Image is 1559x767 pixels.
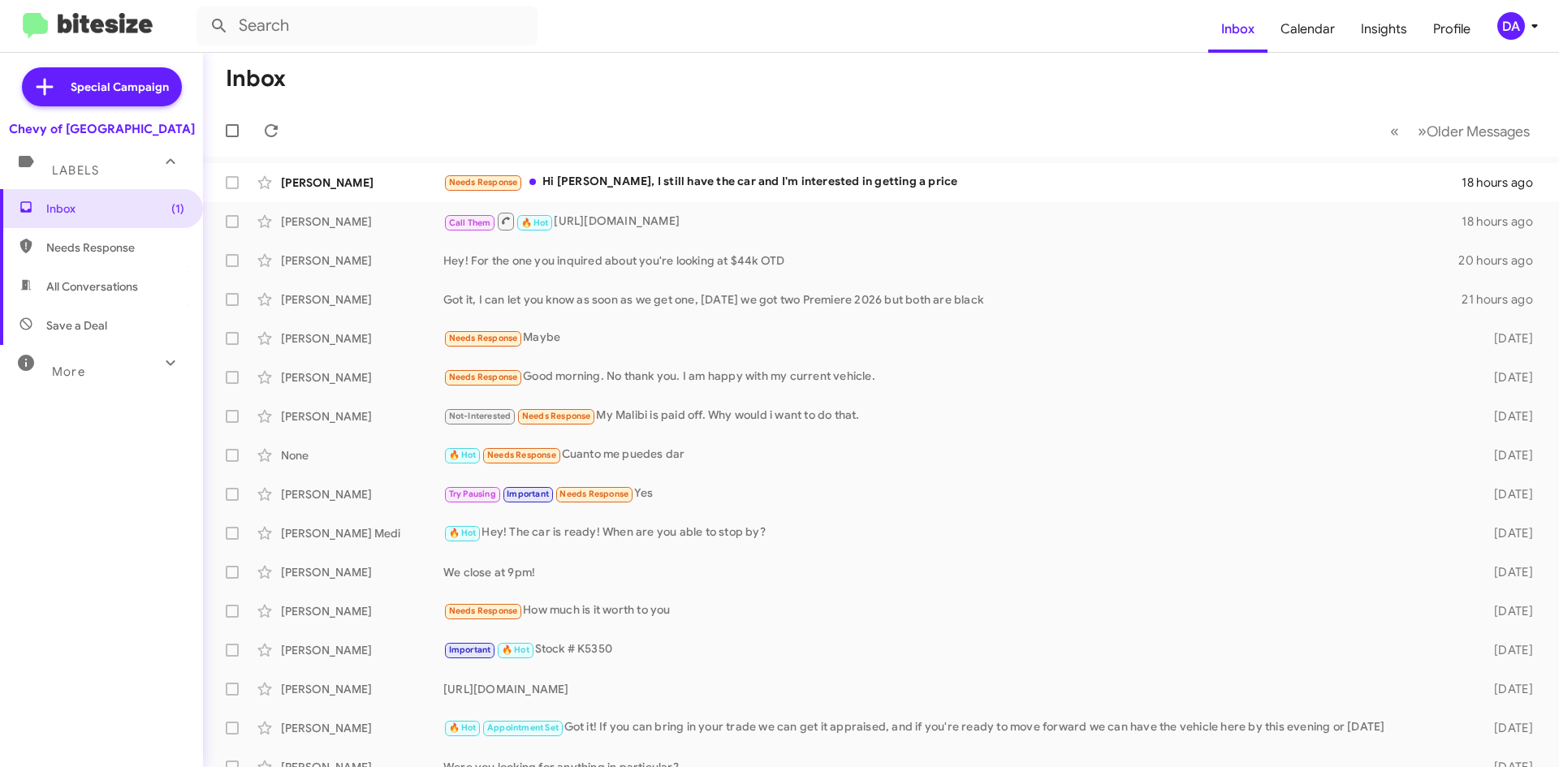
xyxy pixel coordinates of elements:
[443,564,1468,580] div: We close at 9pm!
[1208,6,1267,53] a: Inbox
[1267,6,1348,53] a: Calendar
[281,213,443,230] div: [PERSON_NAME]
[1468,603,1546,619] div: [DATE]
[1483,12,1541,40] button: DA
[1468,486,1546,502] div: [DATE]
[443,601,1468,620] div: How much is it worth to you
[1468,525,1546,541] div: [DATE]
[449,218,491,228] span: Call Them
[281,642,443,658] div: [PERSON_NAME]
[443,368,1468,386] div: Good morning. No thank you. I am happy with my current vehicle.
[449,644,491,655] span: Important
[52,364,85,379] span: More
[281,447,443,463] div: None
[1468,564,1546,580] div: [DATE]
[443,524,1468,542] div: Hey! The car is ready! When are you able to stop by?
[52,163,99,178] span: Labels
[9,121,195,137] div: Chevy of [GEOGRAPHIC_DATA]
[226,66,286,92] h1: Inbox
[281,486,443,502] div: [PERSON_NAME]
[522,411,591,421] span: Needs Response
[281,291,443,308] div: [PERSON_NAME]
[449,177,518,187] span: Needs Response
[507,489,549,499] span: Important
[196,6,538,45] input: Search
[281,252,443,269] div: [PERSON_NAME]
[281,330,443,347] div: [PERSON_NAME]
[1462,213,1546,230] div: 18 hours ago
[1468,369,1546,386] div: [DATE]
[487,450,556,460] span: Needs Response
[449,372,518,382] span: Needs Response
[487,722,559,733] span: Appointment Set
[1468,330,1546,347] div: [DATE]
[449,528,477,538] span: 🔥 Hot
[1348,6,1420,53] a: Insights
[71,79,169,95] span: Special Campaign
[46,239,184,256] span: Needs Response
[1468,408,1546,424] div: [DATE]
[443,211,1462,231] div: [URL][DOMAIN_NAME]
[443,252,1458,269] div: Hey! For the one you inquired about you're looking at $44k OTD
[559,489,628,499] span: Needs Response
[1458,252,1546,269] div: 20 hours ago
[449,722,477,733] span: 🔥 Hot
[281,408,443,424] div: [PERSON_NAME]
[281,603,443,619] div: [PERSON_NAME]
[1468,447,1546,463] div: [DATE]
[1462,175,1546,191] div: 18 hours ago
[1390,121,1399,141] span: «
[1427,123,1530,140] span: Older Messages
[281,720,443,736] div: [PERSON_NAME]
[443,681,1468,697] div: [URL][DOMAIN_NAME]
[443,446,1468,464] div: Cuanto me puedes dar
[443,329,1468,347] div: Maybe
[1497,12,1525,40] div: DA
[449,605,518,616] span: Needs Response
[449,450,477,460] span: 🔥 Hot
[1418,121,1427,141] span: »
[521,218,549,228] span: 🔥 Hot
[443,407,1468,425] div: My Malibi is paid off. Why would i want to do that.
[1380,114,1409,148] button: Previous
[449,333,518,343] span: Needs Response
[1420,6,1483,53] a: Profile
[171,200,184,217] span: (1)
[443,485,1468,503] div: Yes
[281,175,443,191] div: [PERSON_NAME]
[46,317,107,334] span: Save a Deal
[46,278,138,295] span: All Conversations
[281,525,443,541] div: [PERSON_NAME] Medi
[1468,681,1546,697] div: [DATE]
[449,489,496,499] span: Try Pausing
[281,681,443,697] div: [PERSON_NAME]
[281,564,443,580] div: [PERSON_NAME]
[1468,642,1546,658] div: [DATE]
[1381,114,1540,148] nav: Page navigation example
[22,67,182,106] a: Special Campaign
[46,200,184,217] span: Inbox
[449,411,512,421] span: Not-Interested
[1462,291,1546,308] div: 21 hours ago
[1468,720,1546,736] div: [DATE]
[443,291,1462,308] div: Got it, I can let you know as soon as we get one, [DATE] we got two Premiere 2026 but both are black
[443,718,1468,737] div: Got it! If you can bring in your trade we can get it appraised, and if you're ready to move forwa...
[443,640,1468,659] div: Stock # K5350
[281,369,443,386] div: [PERSON_NAME]
[1408,114,1540,148] button: Next
[443,173,1462,192] div: Hi [PERSON_NAME], I still have the car and I'm interested in getting a price
[502,644,529,655] span: 🔥 Hot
